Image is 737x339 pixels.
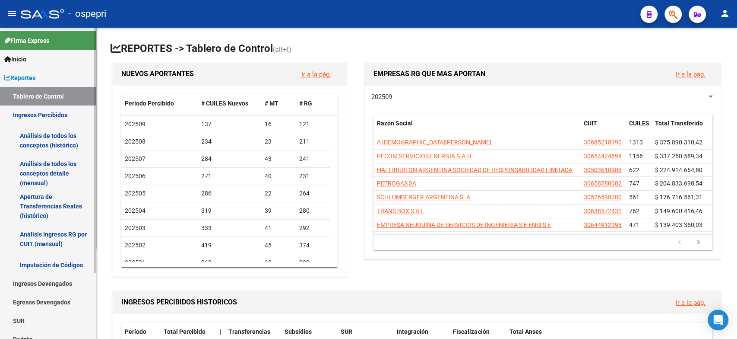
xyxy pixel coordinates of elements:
[509,328,541,335] span: Total Anses
[220,328,221,335] span: |
[201,100,248,107] span: # CUILES Nuevos
[629,166,639,173] span: 622
[201,171,258,181] div: 271
[121,298,237,306] span: INGRESOS PERCIBIDOS HISTORICOS
[655,221,702,228] span: $ 139.403.360,03
[121,94,198,113] datatable-header-cell: Período Percibido
[584,120,597,127] span: CUIT
[629,208,639,214] span: 762
[125,100,174,107] span: Período Percibido
[629,139,643,146] span: 1313
[296,94,330,113] datatable-header-cell: # RG
[4,73,35,83] span: Reportes
[584,221,622,228] span: 30644912198
[125,190,146,197] span: 202505
[301,70,331,78] a: Ir a la pág.
[655,208,702,214] span: $ 149.600.416,46
[125,138,146,145] span: 202508
[655,166,702,173] span: $ 224.914.664,80
[655,139,702,146] span: $ 375.890.310,42
[201,240,258,250] div: 419
[652,114,712,143] datatable-header-cell: Total Transferido
[377,221,551,228] span: EMPRESA NEUQUINA DE SERVICIOS DE INGENIERIA S E ENSI S E
[299,137,327,147] div: 211
[708,310,728,330] div: Open Intercom Messenger
[676,299,705,307] a: Ir a la pág.
[261,94,296,113] datatable-header-cell: # MT
[299,189,327,198] div: 264
[201,206,258,216] div: 319
[198,94,261,113] datatable-header-cell: # CUILES Nuevos
[655,180,702,187] span: $ 204.833.690,54
[629,221,639,228] span: 471
[584,208,622,214] span: 30638572431
[265,119,292,129] div: 16
[377,180,416,187] span: PETROGAS SA
[265,240,292,250] div: 45
[629,194,639,201] span: 561
[299,223,327,233] div: 292
[125,207,146,214] span: 202504
[125,173,146,179] span: 202506
[285,328,312,335] span: Subsidios
[655,194,702,201] span: $ 176.716.561,31
[377,208,424,214] span: TRANS BOX S R L
[690,238,707,247] a: go to next page
[164,328,206,335] span: Total Percibido
[584,139,622,146] span: 30685218190
[580,114,626,143] datatable-header-cell: CUIT
[265,154,292,164] div: 43
[676,70,705,78] a: Ir a la pág.
[584,166,622,173] span: 30503610988
[125,155,146,162] span: 202507
[265,223,292,233] div: 41
[4,54,26,64] span: Inicio
[377,194,472,201] span: SCHLUMBERGER ARGENTINA S. A.
[371,93,392,101] span: 202509
[7,8,17,19] mat-icon: menu
[669,66,712,82] button: Ir a la pág.
[4,36,49,45] span: Firma Express
[111,42,723,57] h1: REPORTES -> Tablero de Control
[265,189,292,198] div: 22
[299,258,327,268] div: 309
[299,171,327,181] div: 231
[125,242,146,249] span: 202502
[655,120,703,127] span: Total Transferido
[125,121,146,128] span: 202509
[377,120,413,127] span: Razón Social
[671,238,688,247] a: go to previous page
[265,100,278,107] span: # MT
[584,153,622,160] span: 30654424698
[265,171,292,181] div: 40
[201,189,258,198] div: 286
[201,223,258,233] div: 333
[626,114,652,143] datatable-header-cell: CUILES
[299,100,312,107] span: # RG
[453,328,489,335] span: Fiscalización
[377,153,473,160] span: PECOM SERVICIOS ENERGIA S.A.U.
[377,139,491,146] span: A [DEMOGRAPHIC_DATA][PERSON_NAME]
[201,119,258,129] div: 137
[265,137,292,147] div: 23
[201,154,258,164] div: 284
[397,328,428,335] span: Integración
[125,259,146,266] span: 202501
[265,206,292,216] div: 39
[273,45,291,54] span: (alt+t)
[121,70,194,78] span: NUEVOS APORTANTES
[373,70,485,78] span: EMPRESAS RG QUE MAS APORTAN
[201,258,258,268] div: 369
[584,180,622,187] span: 30658580082
[584,194,622,201] span: 30526598780
[299,240,327,250] div: 374
[720,8,730,19] mat-icon: person
[68,4,106,23] span: - ospepri
[655,153,702,160] span: $ 337.250.589,34
[299,119,327,129] div: 121
[373,114,580,143] datatable-header-cell: Razón Social
[629,120,649,127] span: CUILES
[201,137,258,147] div: 234
[265,258,292,268] div: 60
[299,206,327,216] div: 280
